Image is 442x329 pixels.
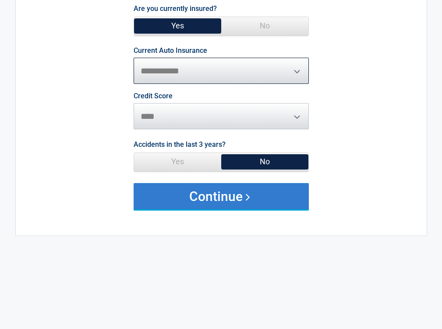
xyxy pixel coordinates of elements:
label: Accidents in the last 3 years? [134,139,226,150]
span: No [221,153,308,170]
button: Continue [134,183,309,209]
span: Yes [134,153,221,170]
label: Current Auto Insurance [134,47,207,54]
label: Are you currently insured? [134,3,217,14]
label: Credit Score [134,93,173,100]
span: Yes [134,17,221,35]
span: No [221,17,308,35]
